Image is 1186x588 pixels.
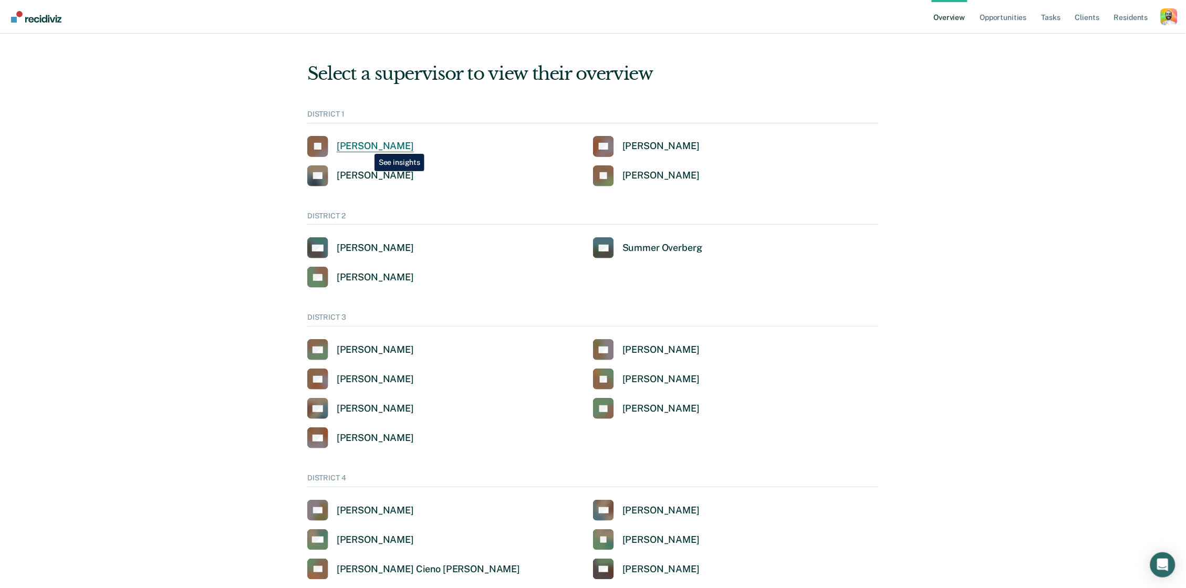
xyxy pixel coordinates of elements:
[337,403,414,415] div: [PERSON_NAME]
[307,237,414,258] a: [PERSON_NAME]
[307,313,879,327] div: DISTRICT 3
[307,559,520,580] a: [PERSON_NAME] Cieno [PERSON_NAME]
[307,500,414,521] a: [PERSON_NAME]
[337,271,414,283] div: [PERSON_NAME]
[622,534,700,546] div: [PERSON_NAME]
[11,11,61,23] img: Recidiviz
[307,339,414,360] a: [PERSON_NAME]
[593,136,700,157] a: [PERSON_NAME]
[337,373,414,385] div: [PERSON_NAME]
[622,403,700,415] div: [PERSON_NAME]
[622,505,700,517] div: [PERSON_NAME]
[337,242,414,254] div: [PERSON_NAME]
[307,110,879,123] div: DISTRICT 1
[622,242,702,254] div: Summer Overberg
[622,373,700,385] div: [PERSON_NAME]
[337,534,414,546] div: [PERSON_NAME]
[593,165,700,186] a: [PERSON_NAME]
[622,170,700,182] div: [PERSON_NAME]
[593,237,702,258] a: Summer Overberg
[307,267,414,288] a: [PERSON_NAME]
[337,170,414,182] div: [PERSON_NAME]
[337,140,414,152] div: [PERSON_NAME]
[337,505,414,517] div: [PERSON_NAME]
[593,398,700,419] a: [PERSON_NAME]
[593,559,700,580] a: [PERSON_NAME]
[307,529,414,550] a: [PERSON_NAME]
[593,369,700,390] a: [PERSON_NAME]
[1150,552,1175,577] div: Open Intercom Messenger
[1161,8,1178,25] button: Profile dropdown button
[593,339,700,360] a: [PERSON_NAME]
[593,500,700,521] a: [PERSON_NAME]
[622,344,700,356] div: [PERSON_NAME]
[307,212,879,225] div: DISTRICT 2
[307,369,414,390] a: [PERSON_NAME]
[307,474,879,487] div: DISTRICT 4
[307,427,414,448] a: [PERSON_NAME]
[307,63,879,85] div: Select a supervisor to view their overview
[337,563,520,575] div: [PERSON_NAME] Cieno [PERSON_NAME]
[307,398,414,419] a: [PERSON_NAME]
[593,529,700,550] a: [PERSON_NAME]
[307,136,414,157] a: [PERSON_NAME]
[622,140,700,152] div: [PERSON_NAME]
[337,344,414,356] div: [PERSON_NAME]
[307,165,414,186] a: [PERSON_NAME]
[622,563,700,575] div: [PERSON_NAME]
[337,432,414,444] div: [PERSON_NAME]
